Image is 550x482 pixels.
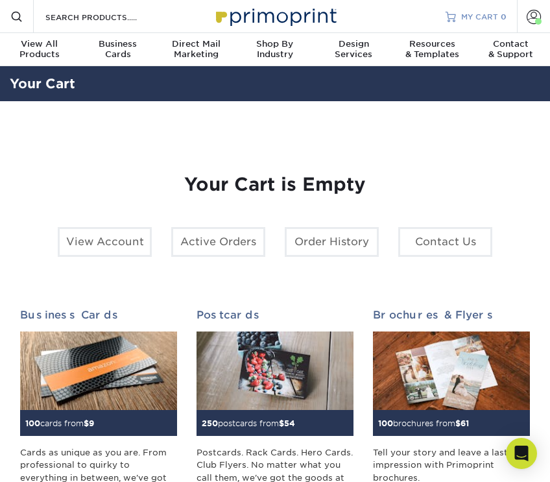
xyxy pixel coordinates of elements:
a: Active Orders [171,227,265,257]
a: Contact& Support [472,33,550,67]
div: Cards [78,39,157,60]
span: Contact [472,39,550,49]
a: Shop ByIndustry [235,33,314,67]
input: SEARCH PRODUCTS..... [44,9,171,25]
span: 0 [501,12,507,21]
img: Primoprint [210,2,340,30]
h1: Your Cart is Empty [20,174,530,196]
a: BusinessCards [78,33,157,67]
a: Order History [285,227,379,257]
span: $ [455,418,460,428]
span: MY CART [461,11,498,22]
small: cards from [25,418,94,428]
a: Your Cart [10,76,75,91]
span: 54 [284,418,295,428]
span: 9 [89,418,94,428]
a: Contact Us [398,227,492,257]
div: Marketing [157,39,235,60]
span: 61 [460,418,469,428]
span: $ [84,418,89,428]
h2: Brochures & Flyers [373,309,530,321]
img: Brochures & Flyers [373,331,530,410]
h2: Postcards [197,309,353,321]
span: 100 [378,418,393,428]
div: Open Intercom Messenger [506,438,537,469]
img: Postcards [197,331,353,410]
div: Services [315,39,393,60]
div: & Support [472,39,550,60]
a: Resources& Templates [393,33,472,67]
a: Direct MailMarketing [157,33,235,67]
h2: Business Cards [20,309,177,321]
a: View Account [58,227,152,257]
span: Shop By [235,39,314,49]
span: 250 [202,418,218,428]
span: Business [78,39,157,49]
small: brochures from [378,418,469,428]
img: Business Cards [20,331,177,410]
span: $ [279,418,284,428]
span: 100 [25,418,40,428]
span: Direct Mail [157,39,235,49]
small: postcards from [202,418,295,428]
span: Design [315,39,393,49]
span: Resources [393,39,472,49]
div: Industry [235,39,314,60]
div: & Templates [393,39,472,60]
a: DesignServices [315,33,393,67]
